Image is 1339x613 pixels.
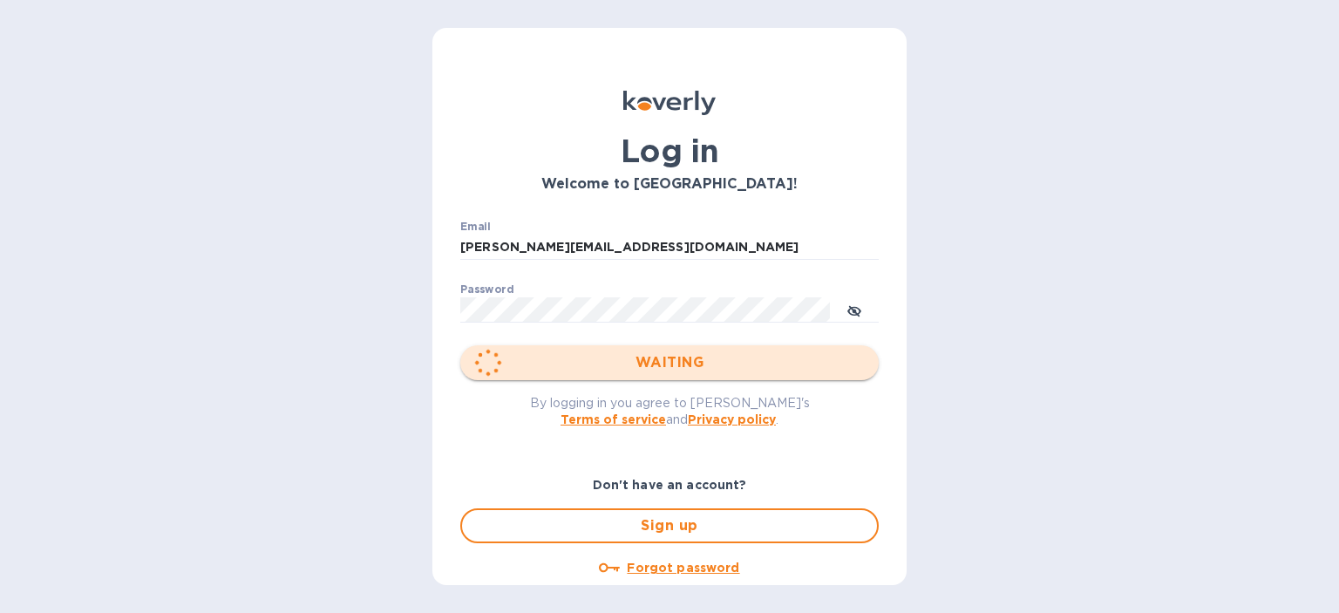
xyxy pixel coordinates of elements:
a: Privacy policy [688,412,776,426]
label: Email [460,221,491,232]
img: Koverly [623,91,716,115]
button: Sign up [460,508,879,543]
span: Sign up [476,515,863,536]
h1: Log in [460,133,879,169]
button: toggle password visibility [837,292,872,327]
input: Enter email address [460,235,879,261]
a: Terms of service [561,412,666,426]
u: Forgot password [627,561,739,575]
span: By logging in you agree to [PERSON_NAME]'s and . [530,396,810,426]
label: Password [460,284,513,295]
b: Don't have an account? [593,478,747,492]
h3: Welcome to [GEOGRAPHIC_DATA]! [460,176,879,193]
